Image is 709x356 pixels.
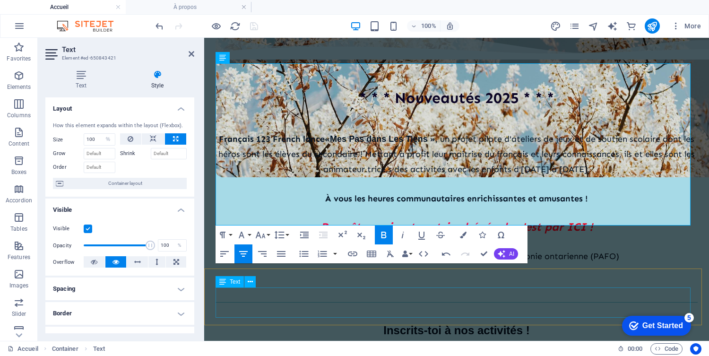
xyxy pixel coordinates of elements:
h4: À propos [126,2,251,12]
p: Content [9,140,29,148]
button: Code [650,343,683,355]
h2: Text [62,45,194,54]
p: Tables [10,225,27,233]
button: Usercentrics [690,343,701,355]
button: Align Right [253,244,271,263]
button: Font Size [253,226,271,244]
h4: Spacing [45,278,194,300]
span: Container layout [66,178,184,189]
button: Confirm (⌘+⏎) [475,244,493,263]
span: Text [230,279,240,285]
button: Underline (⌘U) [413,226,431,244]
button: Superscript [333,226,351,244]
span: , un projet pilote d'ateliers de jeux et de soutien scolaire dont les héros sont les élèves du se... [14,96,491,137]
button: 100% [407,20,441,32]
button: Increase Indent [295,226,313,244]
i: Reload page [230,21,241,32]
button: publish [645,18,660,34]
strong: « » [121,96,231,106]
button: Ordered List [331,244,339,263]
span: 00 00 [628,343,642,355]
span: Click to select. Double-click to edit [93,343,105,355]
button: Insert Link [344,244,362,263]
p: Images [9,282,29,289]
p: Slider [12,310,26,318]
h4: Visible [45,199,194,216]
i: Publish [647,21,657,32]
button: Decrease Indent [314,226,332,244]
div: How this element expands within the layout (Flexbox). [53,122,187,130]
button: Italic (⌘I) [394,226,412,244]
button: Align Center [234,244,252,263]
button: Strikethrough [432,226,450,244]
input: Default [151,148,187,159]
input: Default [84,162,115,173]
label: Size [53,137,84,142]
h6: 100% [421,20,436,32]
a: Click to cancel selection. Double-click to open Pages [8,343,38,355]
button: Align Justify [272,244,290,263]
h4: Border [45,302,194,325]
button: design [550,20,562,32]
p: Columns [7,112,31,119]
button: AI [494,248,518,260]
button: Bold (⌘B) [375,226,393,244]
span: AI [509,251,514,257]
p: Elements [7,83,31,91]
button: Unordered List [295,244,313,263]
p: Features [8,253,30,261]
button: Insert Table [363,244,380,263]
p: Boxes [11,168,27,176]
a: c'est par ICI ! [312,182,389,196]
nav: breadcrumb [52,343,105,355]
i: Commerce [626,21,637,32]
button: Container layout [53,178,187,189]
button: reload [229,20,241,32]
div: 5 [70,2,79,11]
button: Line Height [272,226,290,244]
p: Accordion [6,197,32,204]
strong: À vous les heures communautaires enrichissantes et amusantes ! [121,156,384,166]
h4: Shadow [45,327,194,349]
label: Visible [53,223,84,234]
button: commerce [626,20,637,32]
img: Editor Logo [54,20,125,32]
button: HTML [415,244,432,263]
p: Favorites [7,55,31,62]
input: Default [84,148,115,159]
span: More [671,21,701,31]
div: Get Started 5 items remaining, 0% complete [8,5,77,25]
label: Opacity [53,243,84,248]
i: Design (Ctrl+Alt+Y) [550,21,561,32]
div: Get Started [28,10,69,19]
button: More [667,18,705,34]
h3: Element #ed-650843421 [62,54,175,62]
button: Font Family [234,226,252,244]
span: Mes Pas dans Les Tiens [126,96,224,106]
button: Paragraph Format [216,226,233,244]
span: : [634,345,636,352]
em: Pour être animateur.trice bénévole, [116,182,312,196]
button: Subscript [352,226,370,244]
span: Français 123 French lance [15,96,121,106]
h4: Style [121,70,194,90]
button: Undo (⌘Z) [437,244,455,263]
div: % [173,240,186,251]
span: Code [655,343,678,355]
span: Un projet financé par le Programme d'appui à la francophonie ontarienne (PAFO) [90,213,415,224]
h4: Text [45,70,121,90]
button: Align Left [216,244,233,263]
button: text_generator [607,20,618,32]
button: Colors [454,226,472,244]
button: pages [569,20,580,32]
label: Order [53,162,84,173]
button: Data Bindings [400,244,414,263]
h4: Layout [45,97,194,114]
button: Special Characters [492,226,510,244]
label: Overflow [53,257,84,268]
button: navigator [588,20,599,32]
button: Ordered List [313,244,331,263]
span: Click to select. Double-click to edit [52,343,78,355]
button: Redo (⌘⇧Z) [456,244,474,263]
